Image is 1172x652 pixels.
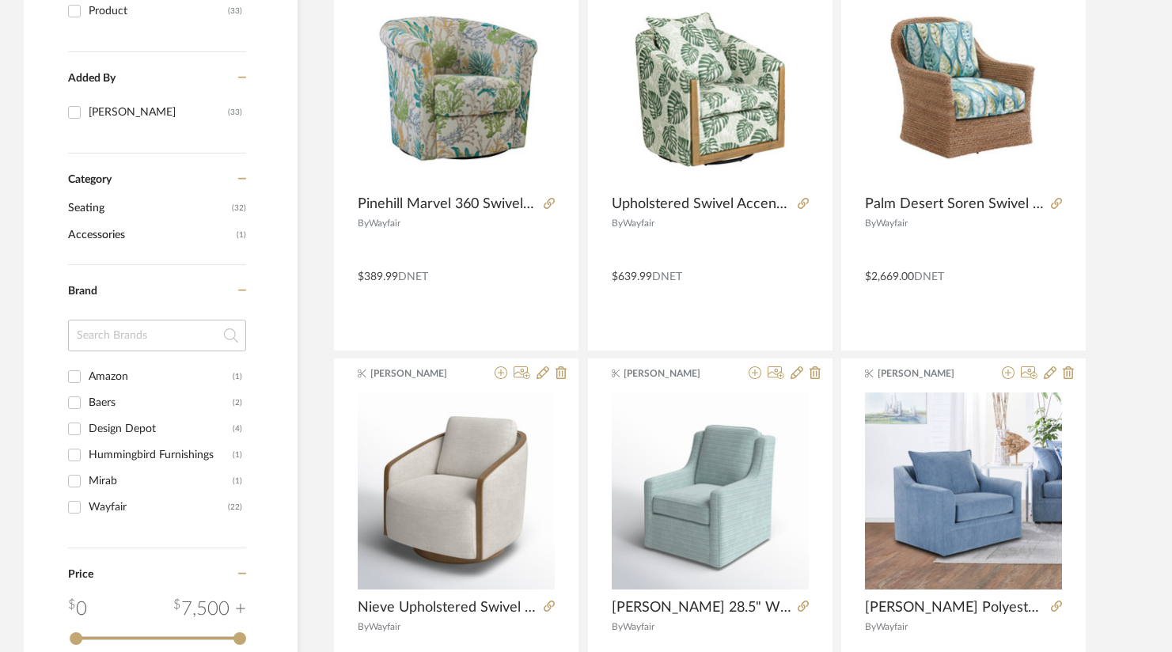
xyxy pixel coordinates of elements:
[369,218,400,228] span: Wayfair
[612,599,791,616] span: [PERSON_NAME] 28.5" W Polyester Swivel Armchair
[233,416,242,442] div: (4)
[233,390,242,415] div: (2)
[612,622,623,631] span: By
[865,622,876,631] span: By
[89,416,233,442] div: Design Depot
[865,195,1045,213] span: Palm Desert Soren Swivel Chair
[624,366,723,381] span: [PERSON_NAME]
[233,364,242,389] div: (1)
[68,173,112,187] span: Category
[623,622,654,631] span: Wayfair
[233,442,242,468] div: (1)
[370,366,470,381] span: [PERSON_NAME]
[865,218,876,228] span: By
[89,468,233,494] div: Mirab
[612,195,791,213] span: Upholstered Swivel Accent Chair
[89,442,233,468] div: Hummingbird Furnishings
[68,195,228,222] span: Seating
[612,271,652,282] span: $639.99
[68,320,246,351] input: Search Brands
[612,218,623,228] span: By
[876,622,908,631] span: Wayfair
[865,271,914,282] span: $2,669.00
[369,622,400,631] span: Wayfair
[228,100,242,125] div: (33)
[876,218,908,228] span: Wayfair
[68,569,93,580] span: Price
[233,468,242,494] div: (1)
[232,195,246,221] span: (32)
[228,495,242,520] div: (22)
[89,495,228,520] div: Wayfair
[358,271,398,282] span: $389.99
[865,392,1062,589] img: Jakeira Camreon Polyester Fabric Swivel Accent Chair, Blue Slate Polyester Jakeira Camreon Polyes...
[358,195,537,213] span: Pinehill Marvel 360 Swivel Barrel Chair
[612,392,809,589] img: Moshier 28.5" W Polyester Swivel Armchair
[398,271,428,282] span: DNET
[358,599,537,616] span: Nieve Upholstered Swivel Barrel Chair
[68,222,233,248] span: Accessories
[865,599,1045,616] span: [PERSON_NAME] Polyester Fabric Swivel Accent Chair, Blue Slate Polyester [PERSON_NAME] Polyester ...
[652,271,682,282] span: DNET
[68,73,116,84] span: Added By
[358,392,555,589] img: Nieve Upholstered Swivel Barrel Chair
[89,390,233,415] div: Baers
[68,286,97,297] span: Brand
[89,100,228,125] div: [PERSON_NAME]
[623,218,654,228] span: Wayfair
[237,222,246,248] span: (1)
[89,364,233,389] div: Amazon
[173,595,246,624] div: 7,500 +
[358,218,369,228] span: By
[358,622,369,631] span: By
[68,595,87,624] div: 0
[878,366,977,381] span: [PERSON_NAME]
[914,271,944,282] span: DNET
